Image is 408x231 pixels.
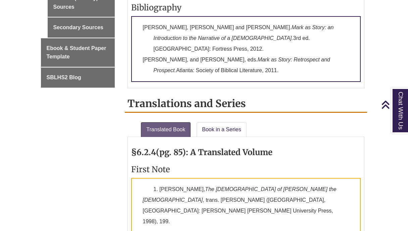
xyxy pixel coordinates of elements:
[47,75,81,80] span: SBLHS2 Blog
[197,122,247,137] a: Book in a Series
[131,164,361,175] h3: First Note
[41,67,115,88] a: SBLHS2 Blog
[143,57,330,73] span: [PERSON_NAME], and [PERSON_NAME], eds. Atlanta: Society of Biblical Literature, 2011.
[153,57,330,73] em: Mark as Story: Retrospect and Prospect.
[143,186,336,203] em: The [DEMOGRAPHIC_DATA] of [PERSON_NAME] the [DEMOGRAPHIC_DATA]
[141,122,191,137] a: Translated Book
[131,2,361,13] h3: Bibliography
[41,38,115,67] a: Ebook & Student Paper Template
[47,45,106,60] span: Ebook & Student Paper Template
[48,17,115,38] a: Secondary Sources
[131,147,156,157] strong: §6.2.4
[381,100,406,109] a: Back to Top
[156,147,272,157] strong: (pg. 85): A Translated Volume
[125,95,367,113] h2: Translations and Series
[131,16,361,82] p: [PERSON_NAME], [PERSON_NAME] and [PERSON_NAME]. 3rd ed. [GEOGRAPHIC_DATA]: Fortress Press, 2012.
[153,25,334,41] em: Mark as Story: an Introduction to the Narrative of a [DEMOGRAPHIC_DATA].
